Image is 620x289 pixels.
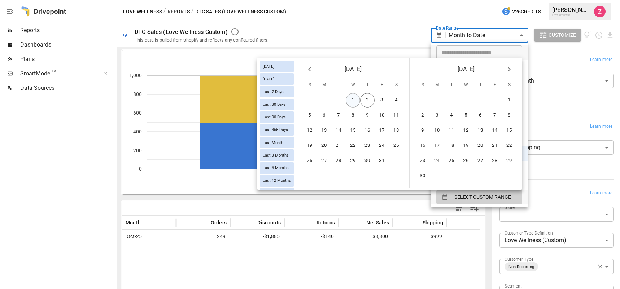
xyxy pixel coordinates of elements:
[260,77,277,82] span: [DATE]
[260,64,277,69] span: [DATE]
[502,154,516,168] button: 29
[302,62,317,76] button: Previous month
[416,78,429,92] span: Sunday
[473,154,488,168] button: 27
[260,86,294,97] div: Last 7 Days
[459,123,473,138] button: 12
[317,108,331,123] button: 6
[459,154,473,168] button: 26
[302,108,317,123] button: 5
[430,139,444,153] button: 17
[260,124,294,136] div: Last 365 Days
[375,123,389,138] button: 17
[346,123,360,138] button: 15
[444,154,459,168] button: 25
[473,123,488,138] button: 13
[346,108,360,123] button: 8
[415,169,430,183] button: 30
[488,108,502,123] button: 7
[260,73,294,85] div: [DATE]
[459,108,473,123] button: 5
[444,139,459,153] button: 18
[345,64,362,74] span: [DATE]
[360,123,375,138] button: 16
[502,62,516,76] button: Next month
[303,78,316,92] span: Sunday
[331,154,346,168] button: 28
[260,178,294,183] span: Last 12 Months
[459,78,472,92] span: Wednesday
[346,93,360,108] button: 1
[502,108,516,123] button: 8
[260,140,286,145] span: Last Month
[346,154,360,168] button: 29
[360,108,375,123] button: 9
[260,166,292,170] span: Last 6 Months
[375,78,388,92] span: Friday
[360,154,375,168] button: 30
[318,78,331,92] span: Monday
[430,154,444,168] button: 24
[390,78,403,92] span: Saturday
[389,93,403,108] button: 4
[331,139,346,153] button: 21
[436,190,522,204] button: SELECT CUSTOM RANGE
[260,111,294,123] div: Last 90 Days
[360,93,375,108] button: 2
[375,139,389,153] button: 24
[389,139,403,153] button: 25
[415,123,430,138] button: 9
[260,89,287,94] span: Last 7 Days
[415,139,430,153] button: 16
[430,123,444,138] button: 10
[502,139,516,153] button: 22
[360,139,375,153] button: 23
[346,139,360,153] button: 22
[431,78,444,92] span: Monday
[458,64,475,74] span: [DATE]
[317,139,331,153] button: 20
[302,123,317,138] button: 12
[317,123,331,138] button: 13
[473,108,488,123] button: 6
[415,154,430,168] button: 23
[260,149,294,161] div: Last 3 Months
[488,154,502,168] button: 28
[444,123,459,138] button: 11
[502,123,516,138] button: 15
[389,108,403,123] button: 11
[488,78,501,92] span: Friday
[375,154,389,168] button: 31
[260,162,294,174] div: Last 6 Months
[473,139,488,153] button: 20
[415,108,430,123] button: 2
[474,78,487,92] span: Thursday
[454,193,511,202] span: SELECT CUSTOM RANGE
[444,108,459,123] button: 4
[260,175,294,187] div: Last 12 Months
[260,115,289,119] span: Last 90 Days
[459,139,473,153] button: 19
[375,108,389,123] button: 10
[260,153,292,158] span: Last 3 Months
[445,78,458,92] span: Tuesday
[302,139,317,153] button: 19
[430,108,444,123] button: 3
[317,154,331,168] button: 27
[260,99,294,110] div: Last 30 Days
[260,61,294,72] div: [DATE]
[503,78,516,92] span: Saturday
[389,123,403,138] button: 18
[260,102,289,107] span: Last 30 Days
[375,93,389,108] button: 3
[488,139,502,153] button: 21
[260,188,294,199] div: Last Year
[346,78,359,92] span: Wednesday
[332,78,345,92] span: Tuesday
[488,123,502,138] button: 14
[260,137,294,148] div: Last Month
[302,154,317,168] button: 26
[331,123,346,138] button: 14
[361,78,374,92] span: Thursday
[502,93,516,108] button: 1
